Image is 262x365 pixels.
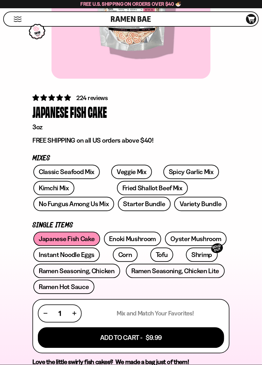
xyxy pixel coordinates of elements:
div: Fish [70,103,86,121]
p: Mixes [32,156,230,162]
a: Ramen Hot Sauce [33,280,94,294]
a: Classic Seafood Mix [33,165,100,179]
a: Oyster Mushroom [165,232,227,246]
span: 1 [59,310,61,318]
a: Instant Noodle Eggs [33,248,100,262]
a: Tofu [150,248,173,262]
p: Single Items [32,223,230,229]
span: 224 reviews [76,94,108,102]
span: 4.76 stars [32,94,72,102]
a: Ramen Seasoning, Chicken [33,264,120,278]
a: Ramen Seasoning, Chicken Lite [126,264,224,278]
div: Japanese [32,103,68,121]
a: Spicy Garlic Mix [163,165,219,179]
a: No Fungus Among Us Mix [33,197,114,211]
span: Free U.S. Shipping on Orders over $40 🍜 [81,1,182,7]
a: Starter Bundle [118,197,171,211]
a: ShrimpSOLD OUT [186,248,217,262]
a: Corn [113,248,138,262]
a: Veggie Mix [111,165,152,179]
button: Add To Cart - $9.99 [38,328,224,348]
p: 3oz [32,123,230,131]
a: Kimchi Mix [33,181,74,195]
button: Mobile Menu Trigger [13,17,22,22]
div: SOLD OUT [210,242,224,255]
p: Mix and Match Your Favorites! [117,310,194,318]
div: Cake [88,103,107,121]
a: Variety Bundle [174,197,227,211]
a: Enoki Mushroom [104,232,162,246]
a: Fried Shallot Beef Mix [117,181,188,195]
p: FREE SHIPPING on all US orders above $40! [32,136,230,145]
